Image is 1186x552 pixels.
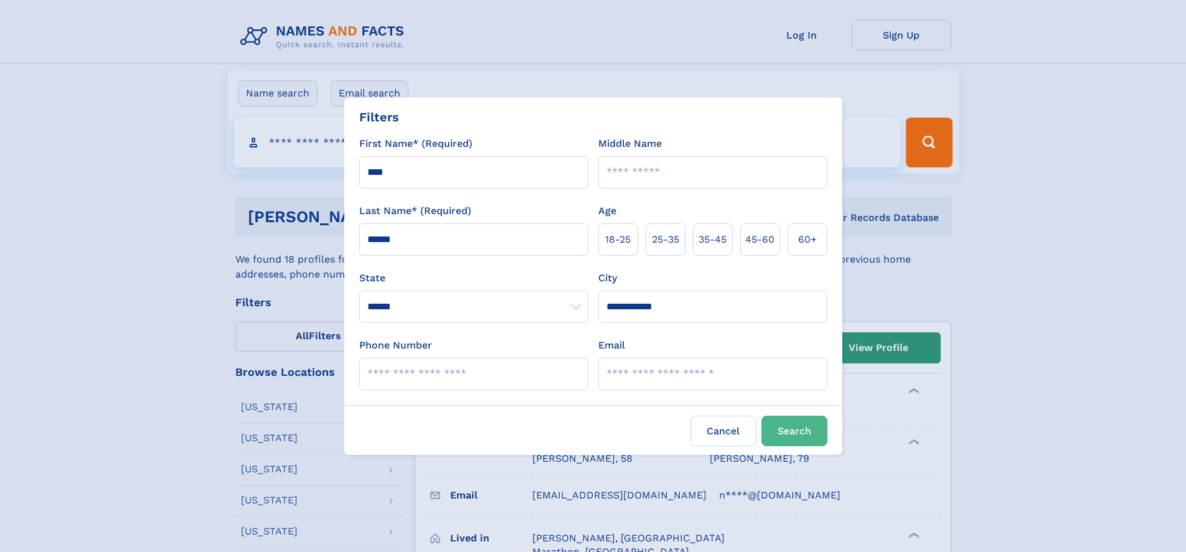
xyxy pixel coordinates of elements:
span: 45‑60 [745,232,774,247]
span: 25‑35 [652,232,679,247]
span: 18‑25 [605,232,631,247]
label: Last Name* (Required) [359,203,471,218]
label: City [598,271,617,286]
label: Middle Name [598,136,662,151]
span: 60+ [798,232,817,247]
label: Phone Number [359,338,432,353]
label: Age [598,203,616,218]
label: Cancel [690,416,756,446]
button: Search [761,416,827,446]
label: Email [598,338,625,353]
span: 35‑45 [699,232,727,247]
div: Filters [359,108,399,126]
label: State [359,271,588,286]
label: First Name* (Required) [359,136,473,151]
